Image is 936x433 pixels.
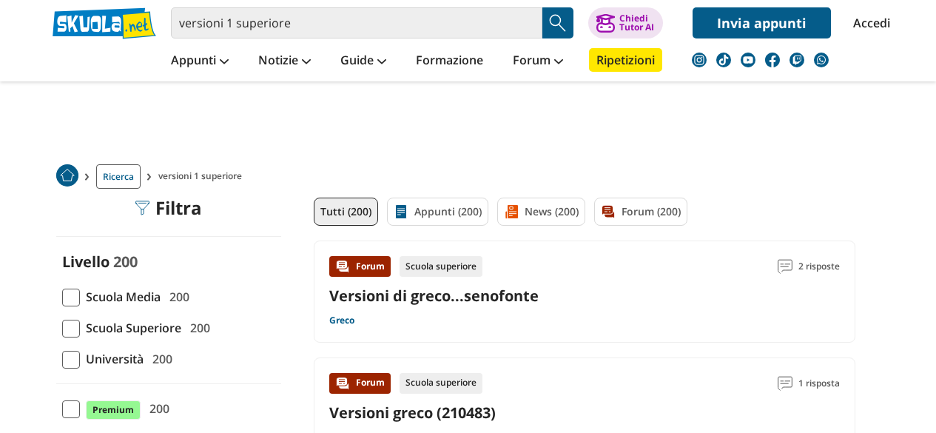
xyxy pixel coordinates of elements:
[400,256,482,277] div: Scuola superiore
[798,256,840,277] span: 2 risposte
[594,198,687,226] a: Forum (200)
[329,373,391,394] div: Forum
[80,287,161,306] span: Scuola Media
[329,286,539,306] a: Versioni di greco...senofonte
[547,12,569,34] img: Cerca appunti, riassunti o versioni
[80,349,144,369] span: Università
[814,53,829,67] img: WhatsApp
[335,376,350,391] img: Forum contenuto
[158,164,248,189] span: versioni 1 superiore
[314,198,378,226] a: Tutti (200)
[56,164,78,189] a: Home
[329,403,496,423] a: Versioni greco (210483)
[113,252,138,272] span: 200
[337,48,390,75] a: Guide
[716,53,731,67] img: tiktok
[56,164,78,187] img: Home
[184,318,210,338] span: 200
[394,204,408,219] img: Appunti filtro contenuto
[509,48,567,75] a: Forum
[601,204,616,219] img: Forum filtro contenuto
[588,7,663,38] button: ChiediTutor AI
[135,201,149,215] img: Filtra filtri mobile
[329,256,391,277] div: Forum
[542,7,573,38] button: Search Button
[335,259,350,274] img: Forum contenuto
[619,14,654,32] div: Chiedi Tutor AI
[778,259,792,274] img: Commenti lettura
[497,198,585,226] a: News (200)
[798,373,840,394] span: 1 risposta
[387,198,488,226] a: Appunti (200)
[400,373,482,394] div: Scuola superiore
[765,53,780,67] img: facebook
[741,53,755,67] img: youtube
[62,252,110,272] label: Livello
[135,198,202,218] div: Filtra
[147,349,172,369] span: 200
[853,7,884,38] a: Accedi
[693,7,831,38] a: Invia appunti
[171,7,542,38] input: Cerca appunti, riassunti o versioni
[789,53,804,67] img: twitch
[504,204,519,219] img: News filtro contenuto
[167,48,232,75] a: Appunti
[412,48,487,75] a: Formazione
[164,287,189,306] span: 200
[778,376,792,391] img: Commenti lettura
[692,53,707,67] img: instagram
[96,164,141,189] a: Ricerca
[86,400,141,420] span: Premium
[589,48,662,72] a: Ripetizioni
[255,48,314,75] a: Notizie
[80,318,181,338] span: Scuola Superiore
[144,399,169,418] span: 200
[329,315,354,326] a: Greco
